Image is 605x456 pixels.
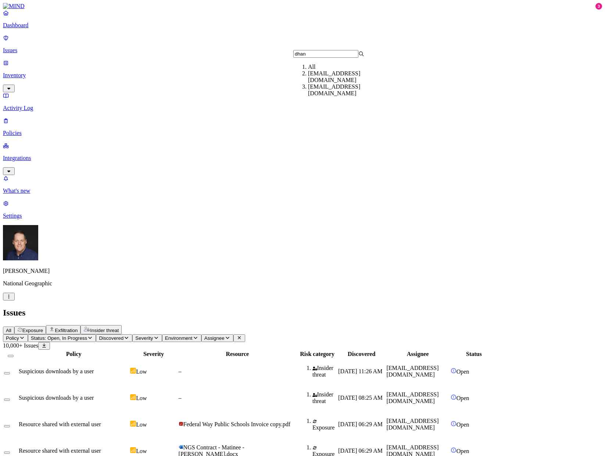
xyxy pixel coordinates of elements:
span: [EMAIL_ADDRESS][DOMAIN_NAME] [386,418,438,431]
a: Inventory [3,60,602,91]
span: – [179,395,182,401]
a: MIND [3,3,602,10]
div: Insider threat [312,365,337,378]
span: Low [136,448,147,454]
p: Issues [3,47,602,54]
img: status-open [451,368,457,374]
span: Open [457,368,469,375]
span: Federal Way Public Schools Invoice copy.pdf [183,421,291,427]
p: Settings [3,213,602,219]
span: Insider threat [90,328,119,333]
a: What's new [3,175,602,194]
span: [EMAIL_ADDRESS][DOMAIN_NAME] [386,391,438,404]
span: [DATE] 06:29 AM [338,448,383,454]
span: Status: Open, In Progress [31,335,87,341]
p: Policies [3,130,602,136]
span: [DATE] 11:26 AM [338,368,382,374]
span: Policy [6,335,19,341]
p: [PERSON_NAME] [3,268,602,274]
div: Discovered [338,351,385,357]
div: [EMAIL_ADDRESS][DOMAIN_NAME] [308,70,379,83]
img: microsoft-word [179,445,183,449]
input: Search [293,50,358,58]
a: Issues [3,35,602,54]
div: Resource [179,351,296,357]
span: Environment [165,335,193,341]
img: severity-low [130,421,136,427]
button: Select row [4,399,10,401]
a: Activity Log [3,92,602,111]
button: Select row [4,425,10,427]
span: Resource shared with external user [19,421,101,427]
div: 3 [595,3,602,10]
div: All [308,64,379,70]
img: status-open [451,421,457,427]
img: severity-low [130,447,136,453]
p: Integrations [3,155,602,161]
a: Policies [3,117,602,136]
p: Dashboard [3,22,602,29]
img: MIND [3,3,25,10]
span: [DATE] 08:25 AM [338,395,383,401]
img: status-open [451,394,457,400]
span: Assignee [204,335,225,341]
button: Select all [8,355,14,357]
button: Select row [4,452,10,454]
h2: Issues [3,308,602,318]
span: Suspicious downloads by a user [19,395,94,401]
span: Open [457,395,469,401]
div: Insider threat [312,391,337,405]
img: severity-low [130,394,136,400]
span: [EMAIL_ADDRESS][DOMAIN_NAME] [386,365,438,378]
span: Open [457,421,469,428]
span: – [179,368,182,374]
span: [DATE] 06:29 AM [338,421,383,427]
span: Low [136,421,147,428]
div: Risk category [298,351,337,357]
span: 10,000+ Issues [3,342,38,349]
div: Status [451,351,497,357]
div: Severity [130,351,177,357]
a: Dashboard [3,10,602,29]
div: [EMAIL_ADDRESS][DOMAIN_NAME] [308,83,379,97]
img: status-open [451,447,457,453]
span: Open [457,448,469,454]
div: Policy [19,351,129,357]
div: Assignee [386,351,449,357]
span: Severity [135,335,153,341]
p: Activity Log [3,105,602,111]
span: Low [136,395,147,401]
p: Inventory [3,72,602,79]
img: severity-low [130,368,136,374]
span: Discovered [99,335,123,341]
a: Settings [3,200,602,219]
span: Low [136,368,147,375]
button: Select row [4,372,10,374]
span: Exposure [22,328,43,333]
span: Exfiltration [55,328,78,333]
div: Exposure [312,418,337,431]
a: Integrations [3,142,602,174]
p: National Geographic [3,280,602,287]
span: Suspicious downloads by a user [19,368,94,374]
span: Resource shared with external user [19,448,101,454]
img: Mark DeCarlo [3,225,38,260]
img: adobe-pdf [179,421,183,426]
span: All [6,328,11,333]
p: What's new [3,188,602,194]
